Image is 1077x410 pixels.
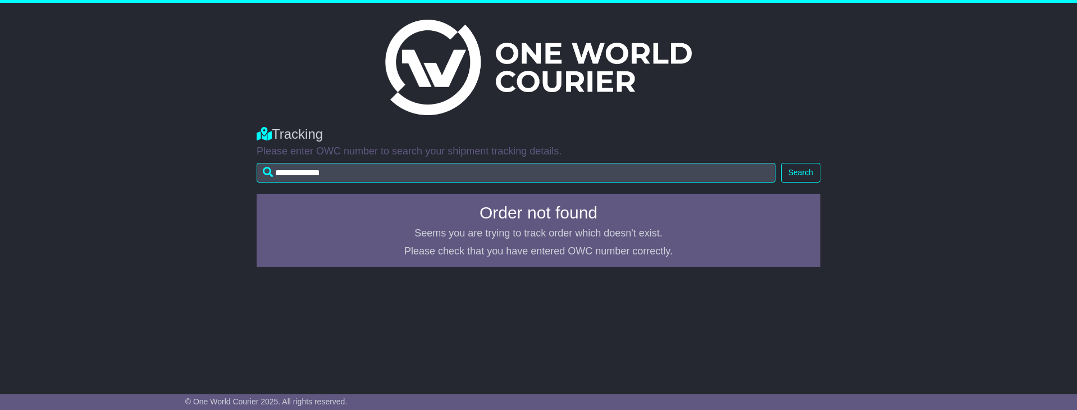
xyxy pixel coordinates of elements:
[263,227,814,240] p: Seems you are trying to track order which doesn't exist.
[185,397,348,406] span: © One World Courier 2025. All rights reserved.
[263,203,814,222] h4: Order not found
[257,126,820,143] div: Tracking
[263,245,814,258] p: Please check that you have entered OWC number correctly.
[257,145,820,158] p: Please enter OWC number to search your shipment tracking details.
[385,20,692,115] img: Light
[781,163,820,183] button: Search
